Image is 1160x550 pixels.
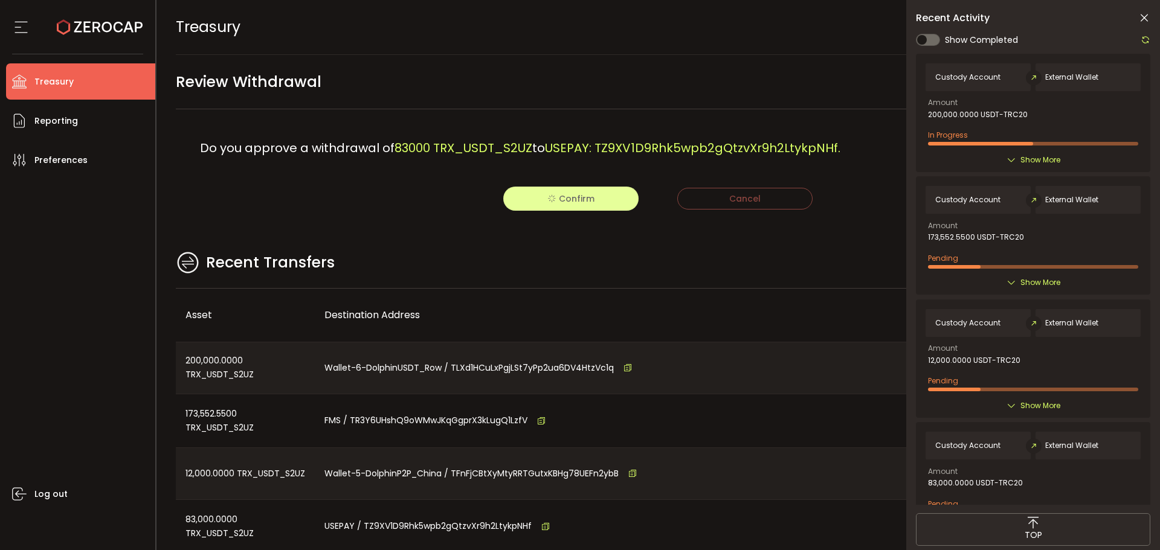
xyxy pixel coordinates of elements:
[200,139,395,156] span: Do you approve a withdrawal of
[395,139,532,156] span: 83000 TRX_USDT_S2UZ
[206,251,335,274] span: Recent Transfers
[896,394,1035,447] div: [DATE] 09:56:24
[916,13,990,23] span: Recent Activity
[896,308,1035,322] div: Date
[729,193,761,205] span: Cancel
[176,394,315,447] div: 173,552.5500 TRX_USDT_S2UZ
[532,139,545,156] span: to
[176,308,315,322] div: Asset
[176,16,240,37] span: Treasury
[324,361,614,375] span: Wallet-6-DolphinUSDT_Row / TLXd1HCuLxPgjLSt7yPp2ua6DV4HtzVc1q
[34,112,78,130] span: Reporting
[545,139,840,156] span: USEPAY: TZ9XV1D9Rhk5wpb2gQtzvXr9h2LtykpNHf.
[677,188,813,209] button: Cancel
[324,519,532,533] span: USEPAY / TZ9XV1D9Rhk5wpb2gQtzvXr9h2LtykpNHf
[896,342,1035,394] div: [DATE] 05:42:22
[34,152,88,169] span: Preferences
[176,342,315,394] div: 200,000.0000 TRX_USDT_S2UZ
[324,467,619,481] span: Wallet-5-DolphinP2P_China / TFnFjCBtXyMtyRRTGutxKBHg78UEFn2ybB
[1025,529,1042,542] span: TOP
[1100,492,1160,550] iframe: Chat Widget
[324,414,527,427] span: FMS / TR3Y6UHshQ9oWMwJKqGgprX3kLugQ1LzfV
[34,73,74,91] span: Treasury
[176,448,315,500] div: 12,000.0000 TRX_USDT_S2UZ
[34,485,68,503] span: Log out
[896,448,1035,500] div: [DATE] 09:55:12
[315,308,896,322] div: Destination Address
[176,68,321,95] span: Review Withdrawal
